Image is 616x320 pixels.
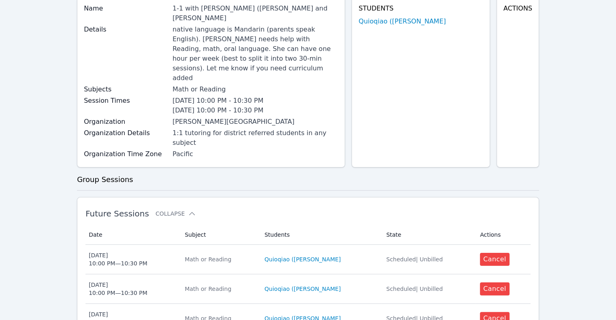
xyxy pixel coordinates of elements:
button: Cancel [480,282,509,295]
span: Future Sessions [85,209,149,218]
tr: [DATE]10:00 PM—10:30 PMMath or ReadingQuioqiao ([PERSON_NAME]Scheduled| UnbilledCancel [85,245,531,274]
a: Quioqiao ([PERSON_NAME] [264,255,341,263]
th: Date [85,225,180,245]
button: Cancel [480,253,509,266]
a: Quioqiao ([PERSON_NAME] [264,285,341,293]
th: State [382,225,475,245]
div: native language is Mandarin (parents speak English). [PERSON_NAME] needs help with Reading, math,... [173,25,339,83]
label: Organization Details [84,128,168,138]
label: Name [84,4,168,13]
h3: Group Sessions [77,174,539,185]
th: Students [260,225,382,245]
label: Organization Time Zone [84,149,168,159]
span: Scheduled | Unbilled [386,286,443,292]
tr: [DATE]10:00 PM—10:30 PMMath or ReadingQuioqiao ([PERSON_NAME]Scheduled| UnbilledCancel [85,274,531,304]
th: Subject [180,225,260,245]
div: [DATE] 10:00 PM — 10:30 PM [89,251,147,267]
h4: Actions [503,4,532,13]
a: Quioqiao ([PERSON_NAME] [358,17,445,26]
div: Math or Reading [173,85,339,94]
label: Session Times [84,96,168,106]
span: Scheduled | Unbilled [386,256,443,263]
label: Organization [84,117,168,127]
div: 1-1 with [PERSON_NAME] ([PERSON_NAME] and [PERSON_NAME] [173,4,339,23]
h4: Students [358,4,483,13]
th: Actions [475,225,531,245]
li: [DATE] 10:00 PM - 10:30 PM [173,96,339,106]
button: Collapse [156,210,196,218]
label: Subjects [84,85,168,94]
div: Math or Reading [185,285,255,293]
div: [DATE] 10:00 PM — 10:30 PM [89,281,147,297]
div: Pacific [173,149,339,159]
li: [DATE] 10:00 PM - 10:30 PM [173,106,339,115]
div: Math or Reading [185,255,255,263]
label: Details [84,25,168,34]
div: 1:1 tutoring for district referred students in any subject [173,128,339,148]
div: [PERSON_NAME][GEOGRAPHIC_DATA] [173,117,339,127]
